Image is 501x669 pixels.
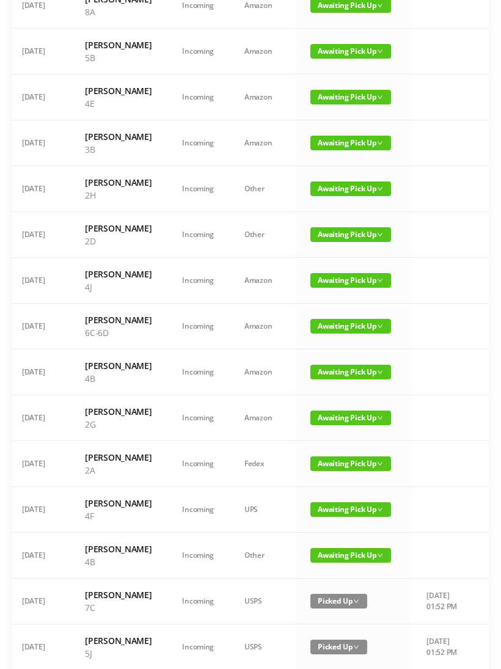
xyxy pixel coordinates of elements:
td: Incoming [167,120,229,166]
td: Fedex [229,441,295,487]
i: icon: down [377,506,383,513]
p: 8A [85,5,152,18]
td: Amazon [229,304,295,349]
span: Awaiting Pick Up [310,456,391,471]
h6: [PERSON_NAME] [85,588,152,601]
i: icon: down [377,461,383,467]
p: 4F [85,510,152,522]
td: Amazon [229,258,295,304]
span: Awaiting Pick Up [310,502,391,517]
span: Picked Up [310,594,367,609]
td: Amazon [229,395,295,441]
span: Awaiting Pick Up [310,44,391,59]
span: Awaiting Pick Up [310,90,391,104]
p: 4B [85,372,152,385]
td: Incoming [167,166,229,212]
h6: [PERSON_NAME] [85,451,152,464]
i: icon: down [377,140,383,146]
td: Other [229,212,295,258]
i: icon: down [377,94,383,100]
td: Incoming [167,258,229,304]
td: [DATE] [7,212,70,258]
i: icon: down [377,552,383,558]
i: icon: down [377,277,383,283]
td: [DATE] [7,395,70,441]
p: 5J [85,647,152,660]
span: Picked Up [310,640,367,654]
td: Amazon [229,349,295,395]
td: Incoming [167,533,229,579]
td: [DATE] [7,258,70,304]
p: 4J [85,280,152,293]
span: Awaiting Pick Up [310,227,391,242]
span: Awaiting Pick Up [310,181,391,196]
h6: [PERSON_NAME] [85,359,152,372]
i: icon: down [377,232,383,238]
td: Amazon [229,29,295,75]
td: Amazon [229,75,295,120]
span: Awaiting Pick Up [310,411,391,425]
p: 7C [85,601,152,614]
p: 5B [85,51,152,64]
h6: [PERSON_NAME] [85,405,152,418]
h6: [PERSON_NAME] [85,176,152,189]
p: 4E [85,97,152,110]
h6: [PERSON_NAME] [85,222,152,235]
td: Incoming [167,304,229,349]
p: 6C-6D [85,326,152,339]
h6: [PERSON_NAME] [85,38,152,51]
i: icon: down [377,48,383,54]
td: Incoming [167,29,229,75]
i: icon: down [377,369,383,375]
td: [DATE] [7,349,70,395]
p: 2G [85,418,152,431]
span: Awaiting Pick Up [310,548,391,563]
td: Incoming [167,395,229,441]
td: Other [229,533,295,579]
td: UPS [229,487,295,533]
p: 3B [85,143,152,156]
i: icon: down [377,323,383,329]
p: 2H [85,189,152,202]
td: Incoming [167,349,229,395]
td: Incoming [167,487,229,533]
i: icon: down [353,598,359,604]
td: [DATE] [7,533,70,579]
i: icon: down [377,415,383,421]
h6: [PERSON_NAME] [85,313,152,326]
i: icon: down [377,186,383,192]
td: Other [229,166,295,212]
td: [DATE] [7,166,70,212]
td: [DATE] [7,29,70,75]
td: Amazon [229,120,295,166]
td: [DATE] [7,304,70,349]
h6: [PERSON_NAME] [85,84,152,97]
span: Awaiting Pick Up [310,365,391,379]
td: [DATE] 01:52 PM [411,579,475,624]
h6: [PERSON_NAME] [85,268,152,280]
td: USPS [229,579,295,624]
i: icon: down [377,2,383,9]
td: Incoming [167,75,229,120]
td: [DATE] [7,120,70,166]
p: 4B [85,555,152,568]
td: [DATE] [7,487,70,533]
td: [DATE] [7,75,70,120]
h6: [PERSON_NAME] [85,497,152,510]
td: [DATE] [7,579,70,624]
h6: [PERSON_NAME] [85,634,152,647]
i: icon: down [353,644,359,650]
p: 2A [85,464,152,477]
td: Incoming [167,441,229,487]
span: Awaiting Pick Up [310,136,391,150]
td: [DATE] [7,441,70,487]
td: Incoming [167,579,229,624]
span: Awaiting Pick Up [310,273,391,288]
span: Awaiting Pick Up [310,319,391,334]
h6: [PERSON_NAME] [85,543,152,555]
p: 2D [85,235,152,247]
h6: [PERSON_NAME] [85,130,152,143]
td: Incoming [167,212,229,258]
